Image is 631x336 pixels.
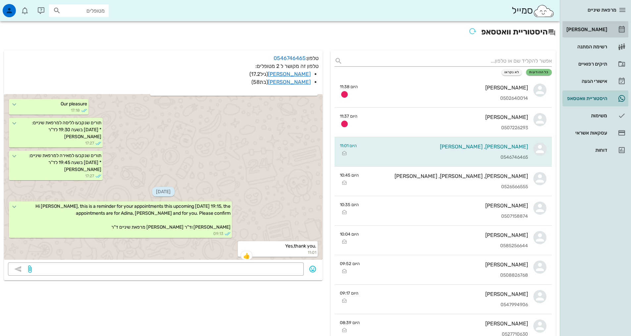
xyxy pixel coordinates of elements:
div: [PERSON_NAME], [PERSON_NAME] [362,143,528,150]
a: תיקים רפואיים [562,56,628,72]
a: [PERSON_NAME] [268,79,311,85]
a: אישורי הגעה [562,73,628,89]
span: כל ההודעות [529,70,549,74]
small: היום 11:01 [340,142,357,149]
a: דוחות [562,142,628,158]
span: 17.2 [251,71,260,77]
span: תורים שנקבעו לליסה למרפאת שיניים: * [DATE] בשעה 19:30 לד"ר [PERSON_NAME] [32,120,101,140]
button: לא נקראו [501,69,522,76]
span: (בת ) [251,79,268,85]
div: 0502640014 [363,96,528,101]
a: 0546746465 [274,55,306,61]
span: 17:27 [85,173,94,179]
div: עסקאות אשראי [565,130,607,136]
span: Yes,thank you. [285,243,316,249]
small: 11:01 [239,250,316,255]
span: 👍 [243,253,250,258]
small: היום 11:37 [340,113,357,119]
button: כל ההודעות [526,69,552,76]
small: היום 11:38 [340,84,358,90]
span: תורים שנקבעו למאירה למרפאת שיניים: * [DATE] בשעה 19:45 לד"ר [PERSON_NAME] [29,153,101,172]
span: [DATE] [152,187,175,196]
div: 0507226293 [363,125,528,131]
div: [PERSON_NAME] [364,232,528,238]
div: אישורי הגעה [565,79,607,84]
a: משימות [562,108,628,124]
span: לא נקראו [504,70,519,74]
a: [PERSON_NAME] [562,22,628,37]
p: טלפון: [8,54,319,62]
span: מרפאת שיניים [588,7,616,13]
a: [PERSON_NAME] [268,71,311,77]
div: תיקים רפואיים [565,61,607,67]
h2: היסטוריית וואטסאפ [4,25,556,40]
div: 0507158874 [364,214,528,219]
a: תגהיסטוריית וואטסאפ [562,90,628,106]
div: 0526566555 [364,184,528,190]
div: [PERSON_NAME] [364,202,528,209]
div: [PERSON_NAME] [365,261,528,268]
div: [PERSON_NAME] [363,114,528,120]
div: [PERSON_NAME] [363,84,528,91]
small: היום 10:45 [340,172,359,178]
span: 58 [253,79,260,85]
a: רשימת המתנה [562,39,628,55]
div: 0547994906 [364,302,528,308]
span: תג [20,5,24,9]
div: היסטוריית וואטסאפ [565,96,607,101]
div: [PERSON_NAME] [364,291,528,297]
div: משימות [565,113,607,118]
small: היום 08:39 [340,319,360,326]
div: 0585256644 [364,243,528,249]
small: היום 10:04 [340,231,359,237]
div: רשימת המתנה [565,44,607,49]
span: 17:18 [71,107,80,113]
div: 0546746465 [362,155,528,160]
small: היום 09:17 [340,290,358,296]
div: סמייל [512,4,554,18]
span: (גיל ) [249,71,268,77]
img: SmileCloud logo [533,4,554,18]
div: דוחות [565,147,607,153]
small: היום 09:52 [340,260,360,267]
span: 17:27 [85,140,94,146]
a: עסקאות אשראי [562,125,628,141]
input: אפשר להקליד שם או טלפון... [345,56,552,66]
div: [PERSON_NAME], [PERSON_NAME], [PERSON_NAME] [364,173,528,179]
span: Our pleasure [61,101,87,107]
div: [PERSON_NAME] [365,320,528,327]
p: טלפון זה מקושר ל 2 מטופלים: [8,62,319,86]
div: [PERSON_NAME] [565,27,607,32]
small: היום 10:35 [340,201,359,208]
span: Hi [PERSON_NAME], this is a reminder for your appointments this upcoming [DATE] 19:15, the appoin... [34,203,231,230]
span: 09:13 [213,231,223,237]
div: 0508826768 [365,273,528,278]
